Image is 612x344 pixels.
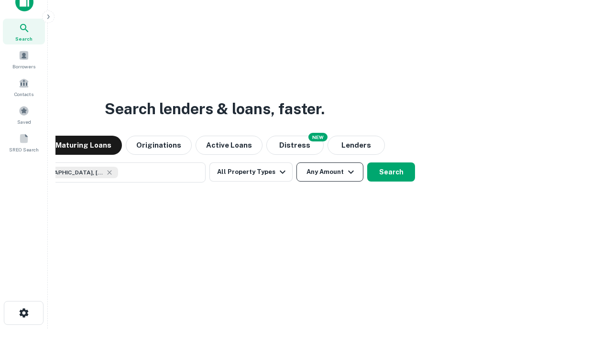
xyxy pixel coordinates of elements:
[14,90,33,98] span: Contacts
[296,162,363,182] button: Any Amount
[12,63,35,70] span: Borrowers
[14,162,206,183] button: [GEOGRAPHIC_DATA], [GEOGRAPHIC_DATA], [GEOGRAPHIC_DATA]
[3,19,45,44] a: Search
[9,146,39,153] span: SREO Search
[3,129,45,155] a: SREO Search
[3,102,45,128] a: Saved
[328,136,385,155] button: Lenders
[105,97,325,120] h3: Search lenders & loans, faster.
[45,136,122,155] button: Maturing Loans
[564,268,612,313] iframe: Chat Widget
[3,46,45,72] a: Borrowers
[17,118,31,126] span: Saved
[196,136,262,155] button: Active Loans
[126,136,192,155] button: Originations
[15,35,33,43] span: Search
[367,162,415,182] button: Search
[3,74,45,100] a: Contacts
[266,136,324,155] button: Search distressed loans with lien and other non-mortgage details.
[32,168,104,177] span: [GEOGRAPHIC_DATA], [GEOGRAPHIC_DATA], [GEOGRAPHIC_DATA]
[209,162,293,182] button: All Property Types
[308,133,328,141] div: NEW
